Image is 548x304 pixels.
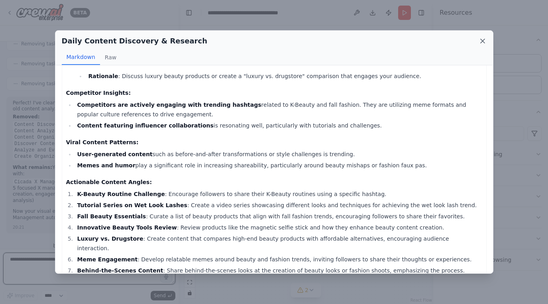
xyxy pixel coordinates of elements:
strong: Competitors are actively engaging with trending hashtags [77,102,261,108]
strong: Behind-the-Scenes Content [77,267,163,274]
li: : Develop relatable memes around beauty and fashion trends, inviting followers to share their tho... [75,255,482,264]
li: : Review products like the magnetic selfie stick and how they enhance beauty content creation. [75,223,482,232]
li: : Share behind-the-scenes looks at the creation of beauty looks or fashion shoots, emphasizing th... [75,266,482,275]
h4: Viral Content Patterns: [66,138,482,146]
strong: Memes and humor [77,162,135,169]
strong: Content featuring influencer collaborations [77,122,213,129]
li: : Create content that compares high-end beauty products with affordable alternatives, encouraging... [75,234,482,253]
h4: Actionable Content Angles: [66,178,482,186]
strong: K-Beauty Routine Challenge [77,191,165,197]
li: : Create a video series showcasing different looks and techniques for achieving the wet look lash... [75,200,482,210]
h4: Competitor Insights: [66,89,482,97]
strong: Fall Beauty Essentials [77,213,146,220]
strong: Meme Engagement [77,256,137,263]
button: Markdown [62,50,100,65]
strong: Innovative Beauty Tools Review [77,224,177,231]
li: : Curate a list of beauty products that align with fall fashion trends, encouraging followers to ... [75,212,482,221]
button: Raw [100,50,121,65]
li: : Discuss luxury beauty products or create a "luxury vs. drugstore" comparison that engages your ... [86,71,482,81]
li: such as before-and-after transformations or style challenges is trending. [75,149,482,159]
li: play a significant role in increasing shareability, particularly around beauty mishaps or fashion... [75,161,482,170]
strong: Tutorial Series on Wet Look Lashes [77,202,187,208]
li: : Encourage followers to share their K-Beauty routines using a specific hashtag. [75,189,482,199]
h2: Daily Content Discovery & Research [62,35,207,47]
li: is resonating well, particularly with tutorials and challenges. [75,121,482,130]
strong: User-generated content [77,151,152,157]
strong: Luxury vs. Drugstore [77,235,143,242]
li: related to K-Beauty and fall fashion. They are utilizing meme formats and popular culture referen... [75,100,482,119]
strong: Rationale [88,73,118,79]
